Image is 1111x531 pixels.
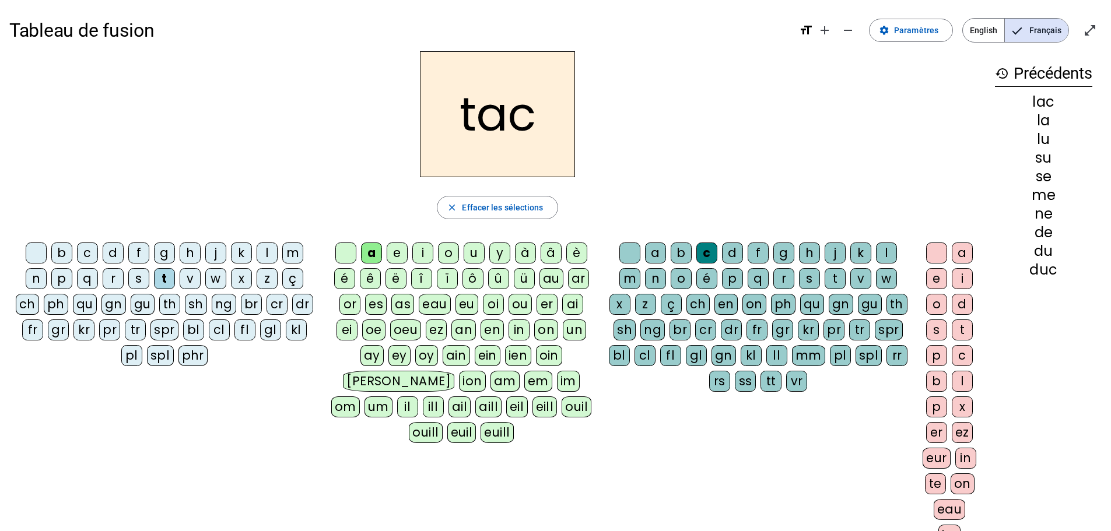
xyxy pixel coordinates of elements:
[257,242,278,263] div: l
[557,371,580,392] div: im
[995,151,1092,165] div: su
[1083,23,1097,37] mat-icon: open_in_full
[48,319,69,340] div: gr
[886,294,907,315] div: th
[640,319,665,340] div: ng
[509,294,532,315] div: ou
[609,345,630,366] div: bl
[154,242,175,263] div: g
[952,396,973,417] div: x
[154,268,175,289] div: t
[722,242,743,263] div: d
[798,319,819,340] div: kr
[952,319,973,340] div: t
[771,294,795,315] div: ph
[447,202,457,213] mat-icon: close
[829,294,853,315] div: gn
[205,268,226,289] div: w
[695,319,716,340] div: cr
[850,268,871,289] div: v
[923,448,951,469] div: eur
[721,319,742,340] div: dr
[241,294,262,315] div: br
[799,23,813,37] mat-icon: format_size
[609,294,630,315] div: x
[51,268,72,289] div: p
[995,95,1092,109] div: lac
[614,319,636,340] div: sh
[952,294,973,315] div: d
[489,242,510,263] div: y
[534,319,558,340] div: on
[128,242,149,263] div: f
[159,294,180,315] div: th
[760,371,781,392] div: tt
[772,319,793,340] div: gr
[995,207,1092,221] div: ne
[125,319,146,340] div: tr
[9,12,790,49] h1: Tableau de fusion
[841,23,855,37] mat-icon: remove
[886,345,907,366] div: rr
[514,268,535,289] div: ü
[16,294,39,315] div: ch
[390,319,422,340] div: oeu
[635,345,656,366] div: cl
[995,188,1092,202] div: me
[818,23,832,37] mat-icon: add
[566,242,587,263] div: è
[462,201,543,214] span: Effacer les sélections
[830,345,851,366] div: pl
[339,294,360,315] div: or
[532,396,558,417] div: eill
[926,422,947,443] div: er
[73,319,94,340] div: kr
[506,396,528,417] div: eil
[876,268,897,289] div: w
[792,345,825,366] div: mm
[385,268,406,289] div: ë
[267,294,288,315] div: cr
[447,422,476,443] div: euil
[481,422,513,443] div: euill
[926,371,947,392] div: b
[645,268,666,289] div: n
[850,242,871,263] div: k
[926,294,947,315] div: o
[995,226,1092,240] div: de
[286,319,307,340] div: kl
[337,319,358,340] div: ei
[234,319,255,340] div: fl
[773,242,794,263] div: g
[823,319,844,340] div: pr
[748,242,769,263] div: f
[995,61,1092,87] h3: Précédents
[437,268,458,289] div: ï
[490,371,520,392] div: am
[331,396,360,417] div: om
[849,319,870,340] div: tr
[103,242,124,263] div: d
[178,345,208,366] div: phr
[448,396,471,417] div: ail
[568,268,589,289] div: ar
[563,319,586,340] div: un
[696,268,717,289] div: é
[995,244,1092,258] div: du
[360,268,381,289] div: ê
[509,319,530,340] div: in
[147,345,174,366] div: spl
[185,294,207,315] div: sh
[742,294,766,315] div: on
[925,473,946,494] div: te
[952,268,973,289] div: i
[537,294,558,315] div: er
[926,345,947,366] div: p
[524,371,552,392] div: em
[212,294,236,315] div: ng
[661,294,682,315] div: ç
[180,242,201,263] div: h
[77,268,98,289] div: q
[1078,19,1102,42] button: Entrer en plein écran
[231,268,252,289] div: x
